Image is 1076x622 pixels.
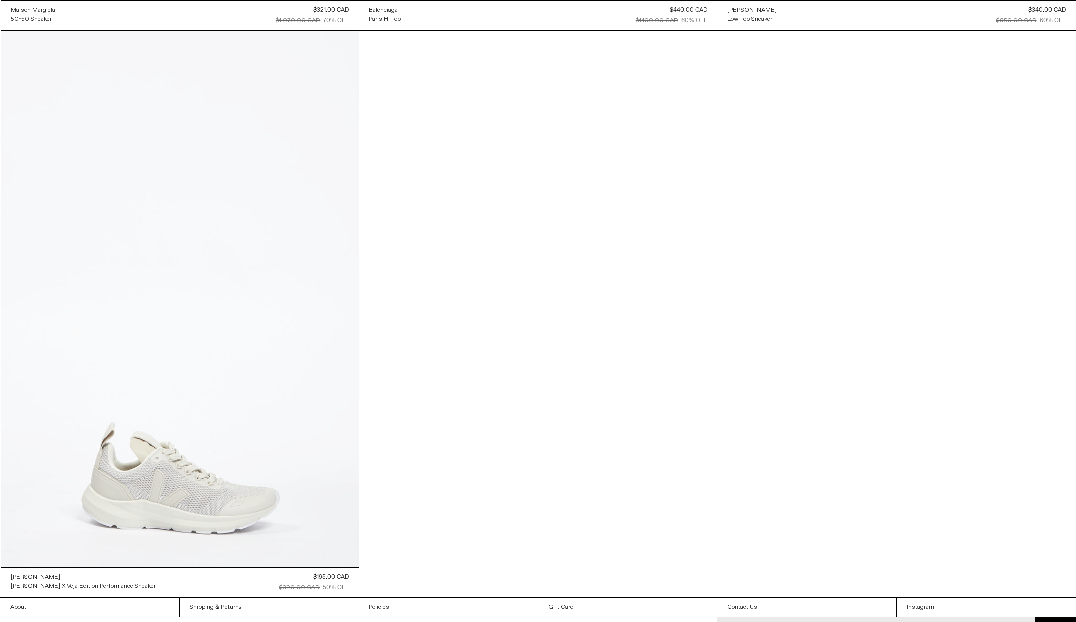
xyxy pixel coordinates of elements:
[1,31,359,567] img: Rick Owens X Veja Edition Performance Sneaker
[996,16,1037,25] div: $850.00 CAD
[313,6,349,15] div: $321.00 CAD
[727,6,777,15] a: [PERSON_NAME]
[1028,6,1066,15] div: $340.00 CAD
[0,598,179,617] a: About
[276,16,320,25] div: $1,070.00 CAD
[279,583,320,592] div: $390.00 CAD
[11,573,60,582] div: [PERSON_NAME]
[670,6,707,15] div: $440.00 CAD
[369,15,401,24] a: Paris Hi Top
[11,573,156,582] a: [PERSON_NAME]
[359,598,538,617] a: Policies
[727,15,777,24] a: Low-Top Sneaker
[11,582,156,591] a: [PERSON_NAME] X Veja Edition Performance Sneaker
[538,598,717,617] a: Gift Card
[1040,16,1066,25] div: 60% OFF
[11,15,52,24] div: 50-50 Sneaker
[897,598,1076,617] a: Instagram
[369,6,398,15] div: Balenciaga
[313,573,349,582] div: $195.00 CAD
[636,16,678,25] div: $1,100.00 CAD
[180,598,359,617] a: Shipping & Returns
[11,15,55,24] a: 50-50 Sneaker
[11,6,55,15] a: Maison Margiela
[369,6,401,15] a: Balenciaga
[727,15,772,24] div: Low-Top Sneaker
[681,16,707,25] div: 60% OFF
[717,598,896,617] a: Contact Us
[323,16,349,25] div: 70% OFF
[323,583,349,592] div: 50% OFF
